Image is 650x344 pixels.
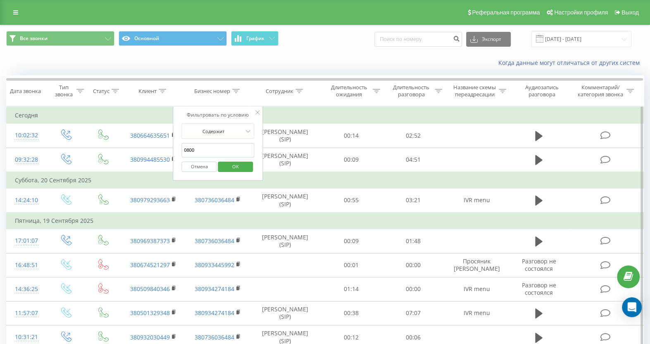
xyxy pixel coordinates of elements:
[382,253,445,277] td: 00:00
[382,124,445,148] td: 02:52
[320,188,382,213] td: 00:55
[7,107,644,124] td: Сегодня
[382,188,445,213] td: 03:21
[382,277,445,301] td: 00:00
[15,257,38,273] div: 16:48:51
[194,88,230,95] div: Бизнес номер
[382,301,445,325] td: 07:07
[130,285,170,293] a: 380509840346
[7,213,644,229] td: Пятница, 19 Сентября 2025
[182,162,217,172] button: Отмена
[15,305,38,321] div: 11:57:07
[554,9,608,16] span: Настройки профиля
[231,31,279,46] button: График
[444,301,509,325] td: IVR menu
[382,148,445,172] td: 04:51
[320,277,382,301] td: 01:14
[119,31,227,46] button: Основной
[15,233,38,249] div: 17:01:07
[20,35,48,42] span: Все звонки
[15,281,38,297] div: 14:36:25
[195,333,234,341] a: 380736036484
[374,32,462,47] input: Поиск по номеру
[195,285,234,293] a: 380934274184
[130,309,170,317] a: 380501329348
[6,31,114,46] button: Все звонки
[621,9,639,16] span: Выход
[130,261,170,269] a: 380674521297
[250,124,320,148] td: [PERSON_NAME] (SIP)
[320,148,382,172] td: 00:09
[130,237,170,245] a: 380969387373
[320,253,382,277] td: 00:01
[10,88,41,95] div: Дата звонка
[130,155,170,163] a: 380994485530
[250,301,320,325] td: [PERSON_NAME] (SIP)
[195,309,234,317] a: 380934274184
[7,172,644,189] td: Суббота, 20 Сентября 2025
[195,196,234,204] a: 380736036484
[182,143,255,158] input: Введите значение
[224,160,247,173] span: OK
[320,124,382,148] td: 00:14
[622,297,642,317] div: Open Intercom Messenger
[15,127,38,143] div: 10:02:32
[195,237,234,245] a: 380736036484
[246,36,264,41] span: График
[327,84,371,98] div: Длительность ожидания
[390,84,433,98] div: Длительность разговора
[444,277,509,301] td: IVR menu
[250,188,320,213] td: [PERSON_NAME] (SIP)
[472,9,540,16] span: Реферальная программа
[130,333,170,341] a: 380932030449
[320,229,382,253] td: 00:09
[466,32,511,47] button: Экспорт
[452,84,497,98] div: Название схемы переадресации
[182,111,255,119] div: Фильтровать по условию
[320,301,382,325] td: 00:38
[522,257,556,272] span: Разговор не состоялся
[15,192,38,208] div: 14:24:10
[218,162,253,172] button: OK
[130,196,170,204] a: 380979293663
[382,229,445,253] td: 01:48
[250,229,320,253] td: [PERSON_NAME] (SIP)
[266,88,293,95] div: Сотрудник
[138,88,157,95] div: Клиент
[93,88,110,95] div: Статус
[522,281,556,296] span: Разговор не состоялся
[517,84,567,98] div: Аудиозапись разговора
[54,84,74,98] div: Тип звонка
[250,148,320,172] td: [PERSON_NAME] (SIP)
[444,253,509,277] td: Просяник [PERSON_NAME]
[498,59,644,67] a: Когда данные могут отличаться от других систем
[15,152,38,168] div: 09:32:28
[195,261,234,269] a: 380933445992
[576,84,624,98] div: Комментарий/категория звонка
[444,188,509,213] td: IVR menu
[130,131,170,139] a: 380664635651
